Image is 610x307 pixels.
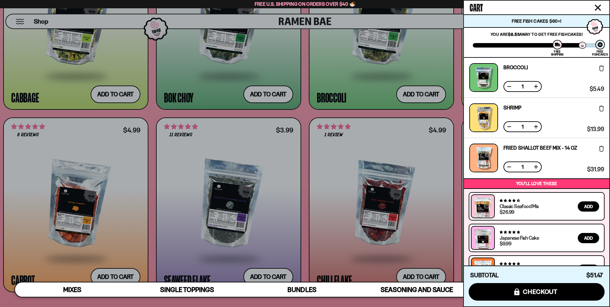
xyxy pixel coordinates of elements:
div: Free Fishcakes [592,50,608,56]
a: Fried Shallot Beef Mix - 14 OZ [503,145,577,150]
span: Cart [470,0,483,13]
span: Add [584,204,593,209]
span: $13.99 [587,126,604,132]
span: Single Toppings [160,286,214,294]
span: 4.77 stars [500,230,520,234]
span: Mixes [63,286,81,294]
a: Bundles [245,282,360,297]
span: 4.76 stars [500,262,520,266]
span: 1 [517,84,528,89]
span: $31.99 [587,167,604,172]
span: Free Fish Cakes $60+! [512,18,561,24]
strong: $8.53 [508,32,519,37]
a: Classic Seafood Mix [500,203,539,209]
span: Free U.S. Shipping on Orders over $40 🍜 [255,1,356,7]
div: $26.99 [500,209,514,214]
button: Add [578,265,599,275]
span: 1 [517,124,528,129]
p: You’ll love these [465,181,608,187]
div: Free Shipping [551,50,563,56]
a: Broccoli [503,65,528,70]
a: Shrimp [503,105,522,110]
button: Close cart [593,3,603,12]
h4: Subtotal [470,272,499,279]
button: Add [578,201,599,212]
span: 1 [517,164,528,169]
div: $9.99 [500,241,511,246]
button: Add [578,233,599,243]
a: Mixes [15,282,130,297]
p: You are away to get Free Fishcakes! [473,32,600,37]
a: Japanese Fish Cake [500,235,539,241]
span: Add [584,236,593,240]
button: checkout [469,283,605,301]
a: Seasoning and Sauce [359,282,474,297]
span: Seasoning and Sauce [381,286,453,294]
a: Single Toppings [130,282,245,297]
span: $5.49 [590,86,604,92]
span: Bundles [287,286,316,294]
span: $51.47 [586,272,603,279]
span: 4.68 stars [500,198,520,203]
span: checkout [523,288,558,295]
